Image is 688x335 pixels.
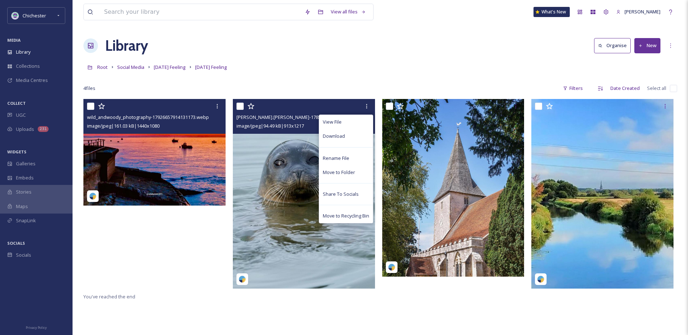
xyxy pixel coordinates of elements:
[16,174,34,181] span: Embeds
[87,123,160,129] span: image/jpeg | 161.03 kB | 1440 x 1080
[83,99,226,206] img: wild_andwoody_photography-17926657914131173.webp
[233,99,375,288] img: brian.bracher-17859341115498212.jpeg
[531,99,673,288] img: merlinthewizard2-18085570486769848.jpeg
[7,100,26,106] span: COLLECT
[154,63,186,71] a: [DATE] Feeling
[83,293,135,300] span: You've reached the end
[16,252,31,259] span: Socials
[16,63,40,70] span: Collections
[634,38,660,53] button: New
[388,264,395,271] img: snapsea-logo.png
[117,64,144,70] span: Social Media
[537,276,544,283] img: snapsea-logo.png
[323,169,355,176] span: Move to Folder
[16,217,36,224] span: SnapLink
[16,189,32,195] span: Stories
[26,323,47,331] a: Privacy Policy
[594,38,631,53] button: Organise
[323,191,359,198] span: Share To Socials
[239,276,246,283] img: snapsea-logo.png
[647,85,666,92] span: Select all
[625,8,660,15] span: [PERSON_NAME]
[327,5,370,19] a: View all files
[613,5,664,19] a: [PERSON_NAME]
[26,325,47,330] span: Privacy Policy
[16,160,36,167] span: Galleries
[195,64,227,70] span: [DATE] Feeling
[97,63,108,71] a: Root
[87,114,209,120] span: wild_andwoody_photography-17926657914131173.webp
[195,63,227,71] a: [DATE] Feeling
[323,119,342,125] span: View File
[607,81,643,95] div: Date Created
[7,149,26,154] span: WIDGETS
[559,81,586,95] div: Filters
[105,35,148,57] a: Library
[16,77,48,84] span: Media Centres
[83,85,95,92] span: 4 file s
[117,63,144,71] a: Social Media
[38,126,49,132] div: 231
[323,212,369,219] span: Move to Recycling Bin
[323,133,345,140] span: Download
[16,49,30,55] span: Library
[7,37,21,43] span: MEDIA
[89,193,96,200] img: snapsea-logo.png
[236,123,304,129] span: image/jpeg | 94.49 kB | 913 x 1217
[154,64,186,70] span: [DATE] Feeling
[533,7,570,17] a: What's New
[16,126,34,133] span: Uploads
[22,12,46,19] span: Chichester
[16,112,26,119] span: UGC
[16,203,28,210] span: Maps
[382,99,524,277] img: carljmoore-17943249576029141.jpeg
[97,64,108,70] span: Root
[100,4,301,20] input: Search your library
[7,240,25,246] span: SOCIALS
[323,155,349,162] span: Rename File
[12,12,19,19] img: Logo_of_Chichester_District_Council.png
[236,114,364,120] span: [PERSON_NAME].[PERSON_NAME]-17859341115498212.jpeg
